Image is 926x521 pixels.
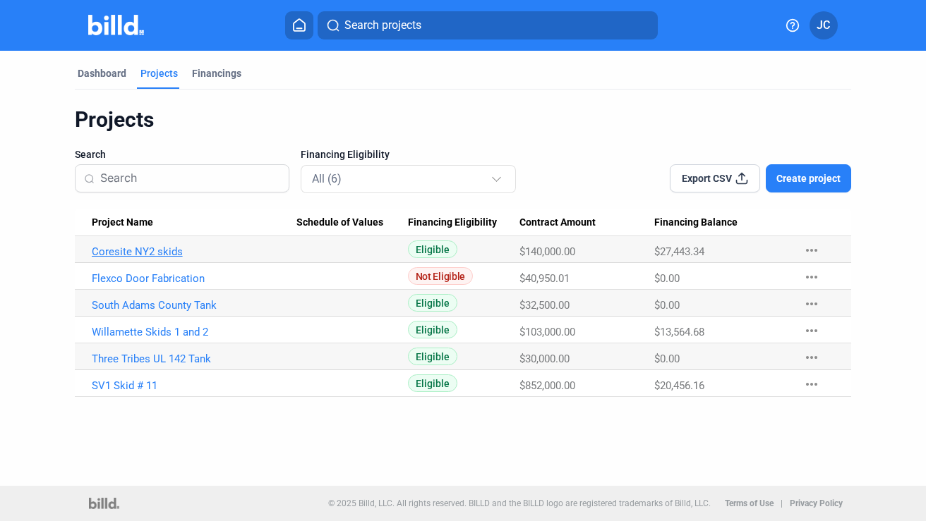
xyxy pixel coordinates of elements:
[810,11,838,39] button: JC
[78,66,126,80] div: Dashboard
[92,216,153,229] span: Project Name
[725,498,774,508] b: Terms of Use
[312,172,342,185] mat-select-trigger: All (6)
[519,272,570,285] span: $40,950.01
[140,66,178,80] div: Projects
[803,269,820,286] mat-icon: more_horiz
[408,216,519,229] div: Financing Eligibility
[654,379,704,392] span: $20,456.16
[344,17,421,34] span: Search projects
[408,216,497,229] span: Financing Eligibility
[519,216,654,229] div: Contract Amount
[92,379,297,392] a: SV1 Skid # 11
[92,299,297,312] a: South Adams County Tank
[682,171,732,185] span: Export CSV
[92,245,297,258] a: Coresite NY2 skids
[790,498,843,508] b: Privacy Policy
[92,216,297,229] div: Project Name
[75,147,106,161] span: Search
[89,498,119,509] img: logo
[408,267,473,285] span: Not Eligible
[766,164,851,192] button: Create project
[92,326,297,338] a: Willamette Skids 1 and 2
[519,326,575,338] span: $103,000.00
[318,11,658,39] button: Search projects
[408,348,457,365] span: Eligible
[408,321,457,338] span: Eligible
[92,272,297,285] a: Flexco Door Fabrication
[301,147,390,161] span: Financing Eligibility
[328,498,711,508] p: © 2025 Billd, LLC. All rights reserved. BILLD and the BILLD logo are registered trademarks of Bil...
[654,326,704,338] span: $13,564.68
[803,295,820,312] mat-icon: more_horiz
[654,272,680,285] span: $0.00
[408,240,457,258] span: Eligible
[776,171,841,185] span: Create project
[817,17,830,34] span: JC
[803,349,820,366] mat-icon: more_horiz
[100,164,281,193] input: Search
[88,15,144,35] img: Billd Company Logo
[296,216,383,229] span: Schedule of Values
[92,353,297,365] a: Three Tribes UL 142 Tank
[296,216,408,229] div: Schedule of Values
[654,216,738,229] span: Financing Balance
[654,216,789,229] div: Financing Balance
[781,498,783,508] p: |
[803,242,820,259] mat-icon: more_horiz
[670,164,760,192] button: Export CSV
[654,353,680,365] span: $0.00
[519,245,575,258] span: $140,000.00
[519,379,575,392] span: $852,000.00
[75,106,852,133] div: Projects
[519,353,570,365] span: $30,000.00
[654,299,680,312] span: $0.00
[408,294,457,312] span: Eligible
[519,299,570,312] span: $32,500.00
[654,245,704,258] span: $27,443.34
[408,374,457,392] span: Eligible
[803,322,820,339] mat-icon: more_horiz
[519,216,596,229] span: Contract Amount
[803,376,820,393] mat-icon: more_horiz
[192,66,241,80] div: Financings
